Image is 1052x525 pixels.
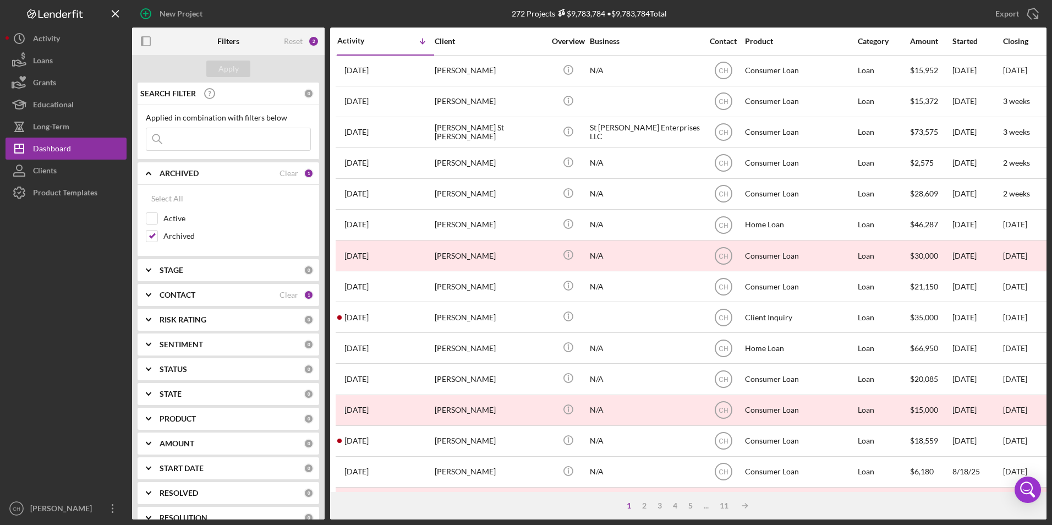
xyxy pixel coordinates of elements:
time: 2025-08-25 17:37 [344,344,369,353]
div: 0 [304,414,314,424]
div: N/A [590,396,700,425]
div: [DATE] [952,241,1002,270]
div: Loan [858,118,909,147]
div: 0 [304,89,314,99]
div: [PERSON_NAME] [435,333,545,363]
div: $21,150 [910,272,951,301]
div: $15,372 [910,87,951,116]
div: $18,559 [910,426,951,456]
div: N/A [590,149,700,178]
button: Grants [6,72,127,94]
div: Loan [858,488,909,517]
div: N/A [590,241,700,270]
div: $30,000 [910,241,951,270]
div: Loan [858,333,909,363]
text: CH [719,252,728,260]
div: [PERSON_NAME] [435,149,545,178]
text: CH [719,437,728,445]
button: New Project [132,3,213,25]
div: Export [995,3,1019,25]
div: $18,000 [910,488,951,517]
div: 0 [304,439,314,449]
div: 0 [304,265,314,275]
div: [DATE] [952,149,1002,178]
div: Client Inquiry [745,303,855,332]
div: 0 [304,463,314,473]
text: CH [719,344,728,352]
div: $15,952 [910,56,951,85]
div: Grants [33,72,56,96]
div: St [PERSON_NAME] Enterprises LLC [590,118,700,147]
div: 5 [683,501,698,510]
a: Clients [6,160,127,182]
div: Loan [858,149,909,178]
div: Business [590,37,700,46]
div: $15,000 [910,396,951,425]
div: Product Templates [33,182,97,206]
div: 272 Projects • $9,783,784 Total [512,9,667,18]
div: Loan [858,210,909,239]
div: 1 [304,290,314,300]
div: 0 [304,488,314,498]
time: 2025-08-28 17:26 [344,251,369,260]
button: Long-Term [6,116,127,138]
time: [DATE] [1003,313,1027,322]
div: $6,180 [910,457,951,486]
div: Consumer Loan [745,426,855,456]
div: [PERSON_NAME] [435,396,545,425]
b: RESOLVED [160,489,198,497]
b: CONTACT [160,291,195,299]
div: 11 [714,501,734,510]
div: Amount [910,37,951,46]
div: ... [698,501,714,510]
b: STATUS [160,365,187,374]
div: $9,783,784 [555,9,605,18]
div: N/A [590,364,700,393]
time: [DATE] [1003,374,1027,384]
div: Home Loan [745,210,855,239]
div: [PERSON_NAME] [435,179,545,209]
div: Consumer Loan [745,118,855,147]
div: Dashboard [33,138,71,162]
div: [DATE] [952,272,1002,301]
div: 1 [621,501,637,510]
div: Loan [858,364,909,393]
time: 2 weeks [1003,189,1030,198]
text: CH [719,129,728,136]
div: Loan [858,272,909,301]
div: Loan [858,426,909,456]
div: $2,575 [910,149,951,178]
div: Activity [33,28,60,52]
div: Loan [858,241,909,270]
div: N/A [590,333,700,363]
div: [DATE] [952,56,1002,85]
button: Export [984,3,1046,25]
div: $20,085 [910,364,951,393]
div: [PERSON_NAME] St [PERSON_NAME] [435,118,545,147]
div: Loan [858,179,909,209]
time: 3 weeks [1003,96,1030,106]
div: [PERSON_NAME] [435,457,545,486]
button: Loans [6,50,127,72]
time: [DATE] [1003,343,1027,353]
div: N/A [590,179,700,209]
div: N/A [590,426,700,456]
time: 2025-08-19 19:31 [344,467,369,476]
div: [PERSON_NAME] [435,56,545,85]
time: [DATE] [1003,220,1027,229]
div: Applied in combination with filters below [146,113,311,122]
div: 8/18/25 [952,457,1002,486]
time: 2025-08-20 05:13 [344,406,369,414]
div: Started [952,37,1002,46]
time: [DATE] [1003,467,1027,476]
button: Dashboard [6,138,127,160]
b: PRODUCT [160,414,196,423]
div: 0 [304,364,314,374]
b: AMOUNT [160,439,194,448]
label: Active [163,213,311,224]
b: Filters [217,37,239,46]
